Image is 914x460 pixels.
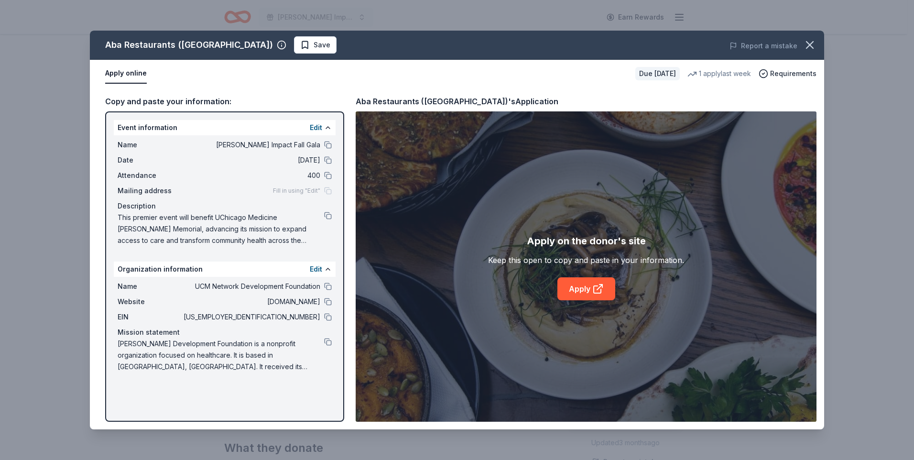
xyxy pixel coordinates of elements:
[118,185,182,197] span: Mailing address
[182,170,320,181] span: 400
[118,139,182,151] span: Name
[105,37,273,53] div: Aba Restaurants ([GEOGRAPHIC_DATA])
[314,39,330,51] span: Save
[105,95,344,108] div: Copy and paste your information:
[527,233,646,249] div: Apply on the donor's site
[687,68,751,79] div: 1 apply last week
[118,170,182,181] span: Attendance
[557,277,615,300] a: Apply
[488,254,684,266] div: Keep this open to copy and paste in your information.
[759,68,816,79] button: Requirements
[118,311,182,323] span: EIN
[294,36,337,54] button: Save
[118,212,324,246] span: This premier event will benefit UChicago Medicine [PERSON_NAME] Memorial, advancing its mission t...
[182,281,320,292] span: UCM Network Development Foundation
[114,262,336,277] div: Organization information
[273,187,320,195] span: Fill in using "Edit"
[310,263,322,275] button: Edit
[770,68,816,79] span: Requirements
[118,296,182,307] span: Website
[105,64,147,84] button: Apply online
[118,281,182,292] span: Name
[182,296,320,307] span: [DOMAIN_NAME]
[182,311,320,323] span: [US_EMPLOYER_IDENTIFICATION_NUMBER]
[118,154,182,166] span: Date
[182,154,320,166] span: [DATE]
[729,40,797,52] button: Report a mistake
[114,120,336,135] div: Event information
[118,327,332,338] div: Mission statement
[118,338,324,372] span: [PERSON_NAME] Development Foundation is a nonprofit organization focused on healthcare. It is bas...
[310,122,322,133] button: Edit
[356,95,558,108] div: Aba Restaurants ([GEOGRAPHIC_DATA])'s Application
[182,139,320,151] span: [PERSON_NAME] Impact Fall Gala
[635,67,680,80] div: Due [DATE]
[118,200,332,212] div: Description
